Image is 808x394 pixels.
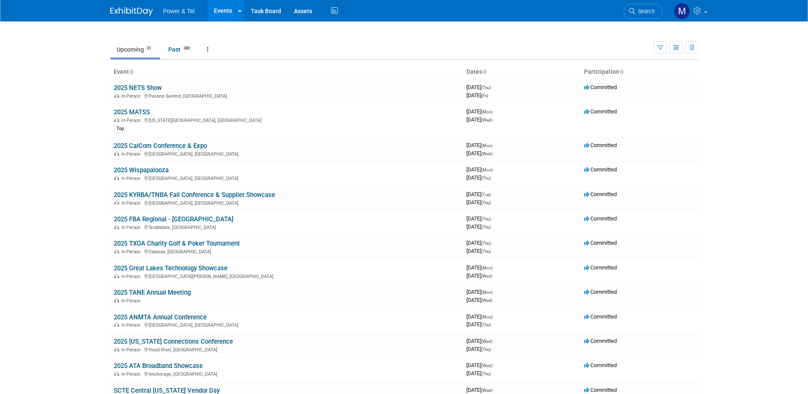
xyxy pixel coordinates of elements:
[114,362,203,370] a: 2025 ATA Broadband Showcase
[121,151,143,157] span: In-Person
[114,200,119,205] img: In-Person Event
[466,248,491,254] span: [DATE]
[494,387,495,393] span: -
[114,142,207,150] a: 2025 CalCom Conference & Expo
[466,84,493,90] span: [DATE]
[114,370,460,377] div: Anchorage, [GEOGRAPHIC_DATA]
[121,225,143,230] span: In-Person
[114,371,119,376] img: In-Person Event
[466,346,491,352] span: [DATE]
[481,176,491,180] span: (Thu)
[121,322,143,328] span: In-Person
[481,192,491,197] span: (Tue)
[481,241,491,246] span: (Thu)
[110,41,160,58] a: Upcoming31
[584,84,617,90] span: Committed
[121,347,143,353] span: In-Person
[114,321,460,328] div: [GEOGRAPHIC_DATA], [GEOGRAPHIC_DATA]
[466,150,492,156] span: [DATE]
[114,151,119,156] img: In-Person Event
[584,240,617,246] span: Committed
[584,108,617,115] span: Committed
[481,93,488,98] span: (Fri)
[481,347,491,352] span: (Thu)
[494,166,495,173] span: -
[110,7,153,16] img: ExhibitDay
[114,125,127,133] div: Top
[466,313,495,320] span: [DATE]
[114,225,119,229] img: In-Person Event
[466,166,495,173] span: [DATE]
[121,176,143,181] span: In-Person
[584,313,617,320] span: Committed
[466,223,491,230] span: [DATE]
[466,199,491,206] span: [DATE]
[481,315,492,319] span: (Mon)
[481,110,492,114] span: (Mon)
[584,289,617,295] span: Committed
[144,45,154,52] span: 31
[482,68,486,75] a: Sort by Start Date
[114,313,207,321] a: 2025 ANMTA Annual Conference
[635,8,655,14] span: Search
[114,322,119,327] img: In-Person Event
[584,387,617,393] span: Committed
[121,298,143,304] span: In-Person
[481,168,492,172] span: (Mon)
[481,339,492,344] span: (Wed)
[114,240,240,247] a: 2025 TXOA Charity Golf & Poker Tournament
[481,274,492,278] span: (Wed)
[481,151,492,156] span: (Wed)
[481,118,492,122] span: (Wed)
[624,4,663,19] a: Search
[466,215,493,222] span: [DATE]
[466,240,493,246] span: [DATE]
[584,338,617,344] span: Committed
[466,289,495,295] span: [DATE]
[181,45,193,52] span: 380
[584,191,617,197] span: Committed
[581,65,698,79] th: Participation
[584,264,617,271] span: Committed
[466,370,491,377] span: [DATE]
[494,338,495,344] span: -
[114,108,150,116] a: 2025 MATSS
[121,93,143,99] span: In-Person
[466,362,495,368] span: [DATE]
[162,41,199,58] a: Past380
[114,199,460,206] div: [GEOGRAPHIC_DATA], [GEOGRAPHIC_DATA]
[481,298,492,303] span: (Wed)
[481,388,492,393] span: (Wed)
[114,215,233,223] a: 2025 FBA Regional - [GEOGRAPHIC_DATA]
[494,289,495,295] span: -
[114,116,460,123] div: [US_STATE][GEOGRAPHIC_DATA], [GEOGRAPHIC_DATA]
[466,92,488,98] span: [DATE]
[481,85,491,90] span: (Thu)
[114,298,119,302] img: In-Person Event
[114,347,119,351] img: In-Person Event
[494,362,495,368] span: -
[466,142,495,148] span: [DATE]
[114,274,119,278] img: In-Person Event
[114,174,460,181] div: [GEOGRAPHIC_DATA], [GEOGRAPHIC_DATA]
[466,387,495,393] span: [DATE]
[121,249,143,255] span: In-Person
[463,65,581,79] th: Dates
[481,143,492,148] span: (Mon)
[114,223,460,230] div: Scottsdale, [GEOGRAPHIC_DATA]
[163,8,195,14] span: Power & Tel
[584,362,617,368] span: Committed
[114,289,191,296] a: 2025 TANE Annual Meeting
[619,68,624,75] a: Sort by Participation Type
[481,200,491,205] span: (Thu)
[584,142,617,148] span: Committed
[114,346,460,353] div: Hood River, [GEOGRAPHIC_DATA]
[110,65,463,79] th: Event
[466,264,495,271] span: [DATE]
[674,3,690,19] img: Michael Mackeben
[114,93,119,98] img: In-Person Event
[114,249,119,253] img: In-Person Event
[129,68,133,75] a: Sort by Event Name
[466,297,492,303] span: [DATE]
[494,313,495,320] span: -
